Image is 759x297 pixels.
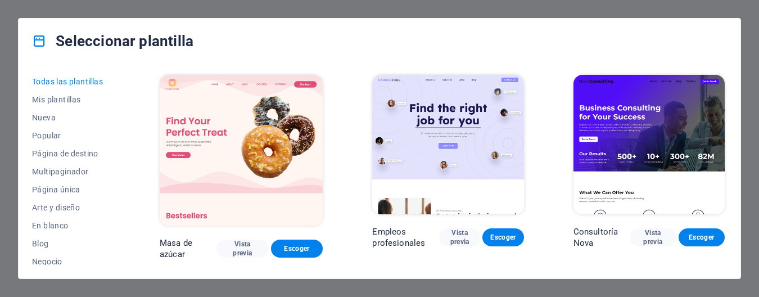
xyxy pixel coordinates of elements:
button: Negocio [32,253,110,271]
h4: Seleccionar plantilla [32,32,193,50]
span: En blanco [32,221,110,230]
button: Arte y diseño [32,199,110,217]
font: Vista previa [643,229,662,246]
font: Empleos profesionales [372,227,425,248]
button: Blog [32,235,110,253]
font: Masa de azúcar [160,238,192,259]
button: Multipaginador [32,163,110,181]
font: Blog [32,239,49,248]
span: Todas las plantillas [32,77,110,86]
span: Arte y diseño [32,203,110,212]
img: Empleos profesionales [372,75,523,214]
button: Página única [32,181,110,199]
font: Página de destino [32,149,98,158]
img: Consultoría Nova [573,75,725,214]
font: Negocio [32,257,62,266]
font: Consultoría Nova [573,227,618,248]
button: Escoger [482,228,523,246]
button: Vista previa [439,228,480,246]
font: Popular [32,131,61,140]
button: Vista previa [216,240,269,258]
button: Nueva [32,109,110,127]
span: Vista previa [225,240,260,258]
button: Escoger [679,228,725,246]
font: Escoger [689,233,714,241]
button: Escoger [271,240,323,258]
button: Vista previa [630,228,676,246]
button: Mis plantillas [32,91,110,109]
button: Popular [32,127,110,145]
font: Vista previa [450,229,469,246]
span: Mis plantillas [32,95,110,104]
button: Página de destino [32,145,110,163]
button: En blanco [32,217,110,235]
img: Masa de azúcar [160,75,323,226]
span: Escoger [280,244,314,253]
span: Nueva [32,113,110,122]
button: Todas las plantillas [32,73,110,91]
font: Multipaginador [32,167,89,176]
font: Escoger [490,233,516,241]
font: Página única [32,185,80,194]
